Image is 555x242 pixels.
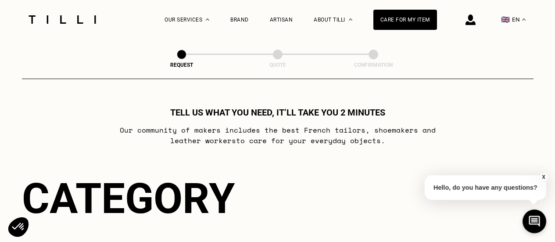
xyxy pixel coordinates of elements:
[522,18,526,21] img: menu déroulant
[170,107,385,118] h1: Tell us what you need, it’ll take you 2 minutes
[349,18,352,21] img: About dropdown menu
[329,62,417,68] div: Confirmation
[104,125,451,146] p: Our community of makers includes the best French tailors , shoemakers and leather workers to care...
[501,15,510,24] span: 🇬🇧
[425,175,546,200] p: Hello, do you have any questions?
[373,10,437,30] a: Care for my item
[234,62,322,68] div: Quote
[270,17,293,23] a: Artisan
[138,62,226,68] div: Request
[465,14,476,25] img: login icon
[22,174,534,223] div: Category
[230,17,249,23] a: Brand
[540,172,548,182] button: X
[206,18,209,21] img: Dropdown menu
[25,15,99,24] img: Tilli seamstress service logo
